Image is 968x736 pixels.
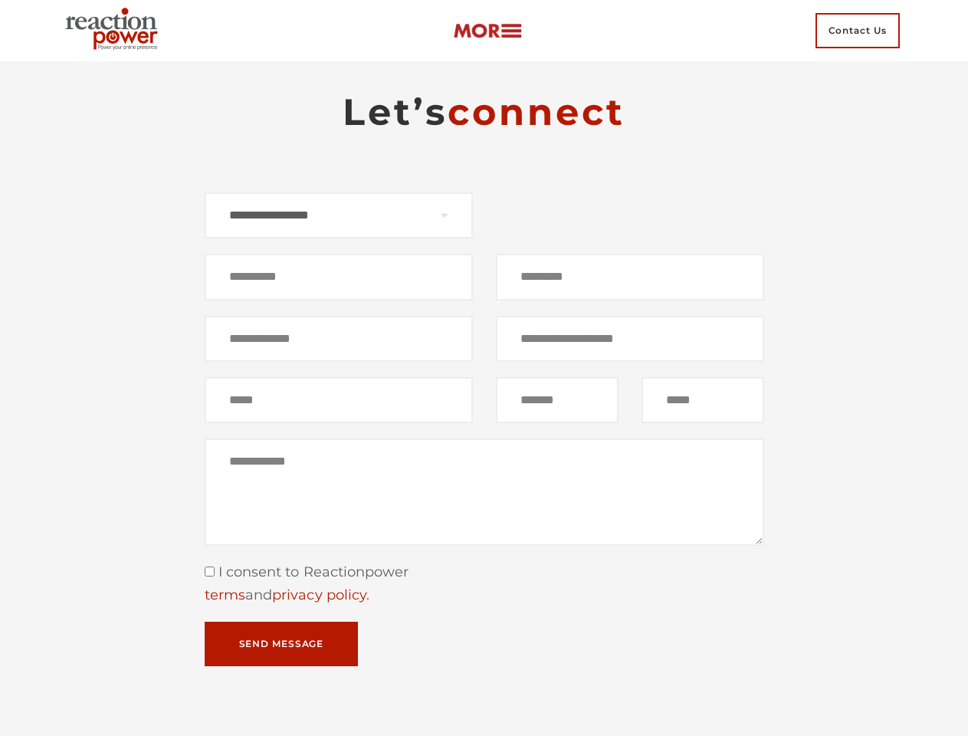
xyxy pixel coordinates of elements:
[205,622,359,666] button: Send Message
[205,586,245,603] a: terms
[215,563,409,580] span: I consent to Reactionpower
[272,586,369,603] a: privacy policy.
[239,639,324,649] span: Send Message
[448,90,625,134] span: connect
[815,13,900,48] span: Contact Us
[59,3,170,58] img: Executive Branding | Personal Branding Agency
[205,584,764,607] div: and
[205,192,764,667] form: Contact form
[205,89,764,135] h2: Let’s
[453,22,522,40] img: more-btn.png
